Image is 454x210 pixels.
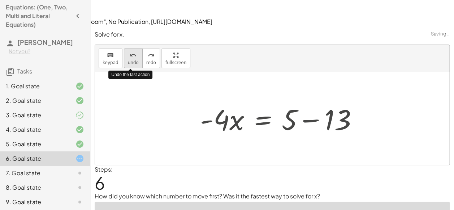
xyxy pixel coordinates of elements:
[142,49,160,68] button: redoredo
[6,3,71,29] h4: Equations: (One, Two, Multi and Literal Equations)
[124,49,143,68] button: undoundo
[75,140,84,148] i: Task finished and correct.
[75,82,84,91] i: Task finished and correct.
[103,60,118,65] span: keypad
[6,140,64,148] div: 5. Goal state
[6,183,64,192] div: 8. Goal state
[130,51,137,60] i: undo
[17,38,73,46] span: [PERSON_NAME]
[6,96,64,105] div: 2. Goal state
[6,169,64,177] div: 7. Goal state
[6,82,64,91] div: 1. Goal state
[6,198,64,206] div: 9. Goal state
[6,111,64,119] div: 3. Goal state
[148,51,155,60] i: redo
[75,125,84,134] i: Task finished and correct.
[161,49,190,68] button: fullscreen
[6,154,64,163] div: 6. Goal state
[6,125,64,134] div: 4. Goal state
[95,165,113,173] label: Steps:
[165,60,186,65] span: fullscreen
[146,60,156,65] span: redo
[75,198,84,206] i: Task not started.
[75,154,84,163] i: Task started.
[128,60,139,65] span: undo
[17,67,32,75] span: Tasks
[431,30,450,38] span: Saving…
[99,49,122,68] button: keyboardkeypad
[108,71,152,79] div: Undo the last action
[75,183,84,192] i: Task not started.
[95,172,105,194] span: 6
[107,51,114,60] i: keyboard
[95,30,450,39] p: Solve for x.
[9,48,84,55] div: Not you?
[75,111,84,119] i: Task finished and part of it marked as correct.
[75,96,84,105] i: Task finished and correct.
[75,169,84,177] i: Task not started.
[95,192,450,201] p: How did you know which number to move first? Was it the fastest way to solve for x?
